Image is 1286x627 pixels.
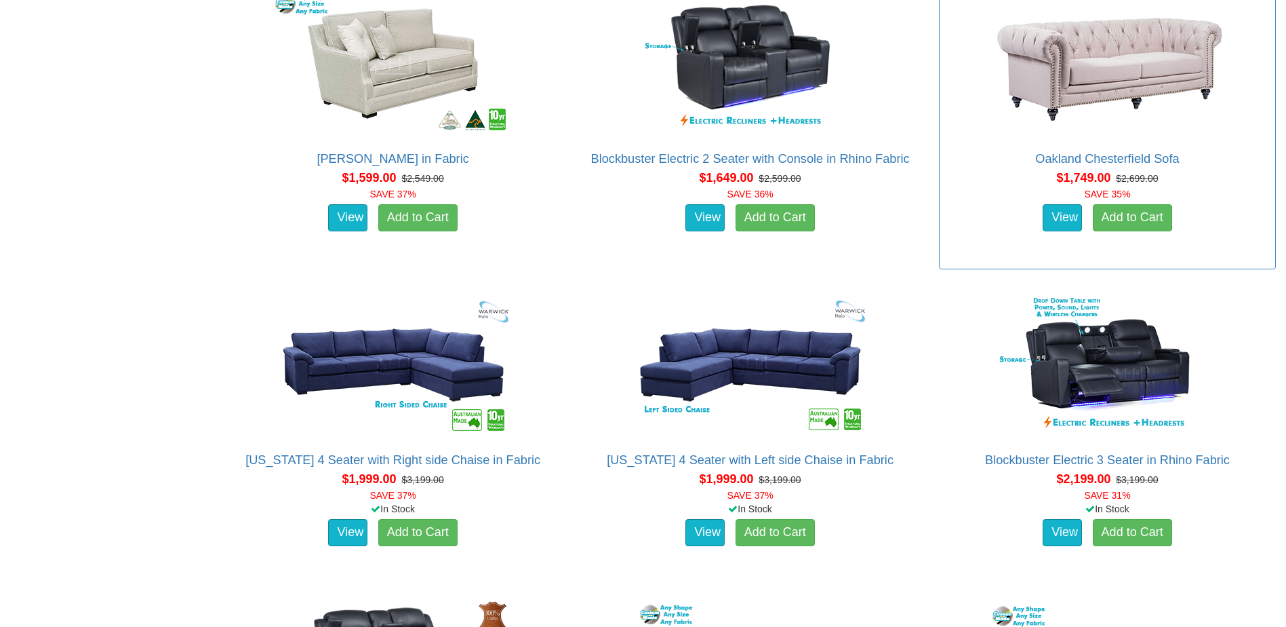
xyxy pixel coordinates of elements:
[685,204,725,231] a: View
[370,490,416,501] font: SAVE 37%
[401,474,443,485] del: $3,199.00
[1084,490,1130,501] font: SAVE 31%
[1056,171,1110,185] span: $1,749.00
[378,519,458,546] a: Add to Cart
[317,152,468,166] a: [PERSON_NAME] in Fabric
[759,173,801,184] del: $2,599.00
[727,189,773,199] font: SAVE 36%
[685,519,725,546] a: View
[759,474,801,485] del: $3,199.00
[328,204,367,231] a: View
[736,519,815,546] a: Add to Cart
[342,472,397,486] span: $1,999.00
[699,171,753,185] span: $1,649.00
[342,171,397,185] span: $1,599.00
[222,502,564,516] div: In Stock
[936,502,1279,516] div: In Stock
[1035,152,1179,166] a: Oakland Chesterfield Sofa
[699,472,753,486] span: $1,999.00
[736,204,815,231] a: Add to Cart
[579,502,921,516] div: In Stock
[985,453,1230,467] a: Blockbuster Electric 3 Seater in Rhino Fabric
[1093,204,1172,231] a: Add to Cart
[378,204,458,231] a: Add to Cart
[1116,474,1158,485] del: $3,199.00
[328,519,367,546] a: View
[1043,204,1082,231] a: View
[607,453,893,467] a: [US_STATE] 4 Seater with Left side Chaise in Fabric
[401,173,443,184] del: $2,549.00
[1116,173,1158,184] del: $2,699.00
[245,453,540,467] a: [US_STATE] 4 Seater with Right side Chaise in Fabric
[1043,519,1082,546] a: View
[1093,519,1172,546] a: Add to Cart
[1084,189,1130,199] font: SAVE 35%
[271,290,515,440] img: Arizona 4 Seater with Right side Chaise in Fabric
[370,189,416,199] font: SAVE 37%
[591,152,910,166] a: Blockbuster Electric 2 Seater with Console in Rhino Fabric
[628,290,872,440] img: Arizona 4 Seater with Left side Chaise in Fabric
[727,490,773,501] font: SAVE 37%
[986,290,1230,440] img: Blockbuster Electric 3 Seater in Rhino Fabric
[1056,472,1110,486] span: $2,199.00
